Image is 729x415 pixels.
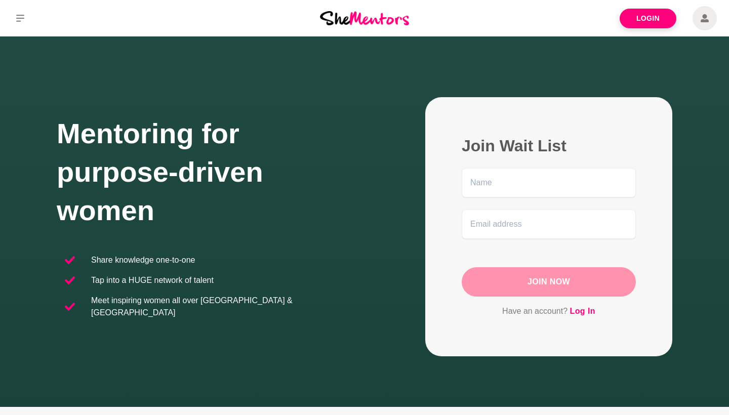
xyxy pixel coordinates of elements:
input: Name [462,168,636,197]
a: Login [620,9,676,28]
h1: Mentoring for purpose-driven women [57,114,364,230]
input: Email address [462,210,636,239]
a: Log In [570,305,595,318]
p: Have an account? [462,305,636,318]
p: Tap into a HUGE network of talent [91,274,214,286]
h2: Join Wait List [462,136,636,156]
p: Share knowledge one-to-one [91,254,195,266]
p: Meet inspiring women all over [GEOGRAPHIC_DATA] & [GEOGRAPHIC_DATA] [91,295,356,319]
img: She Mentors Logo [320,11,409,25]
